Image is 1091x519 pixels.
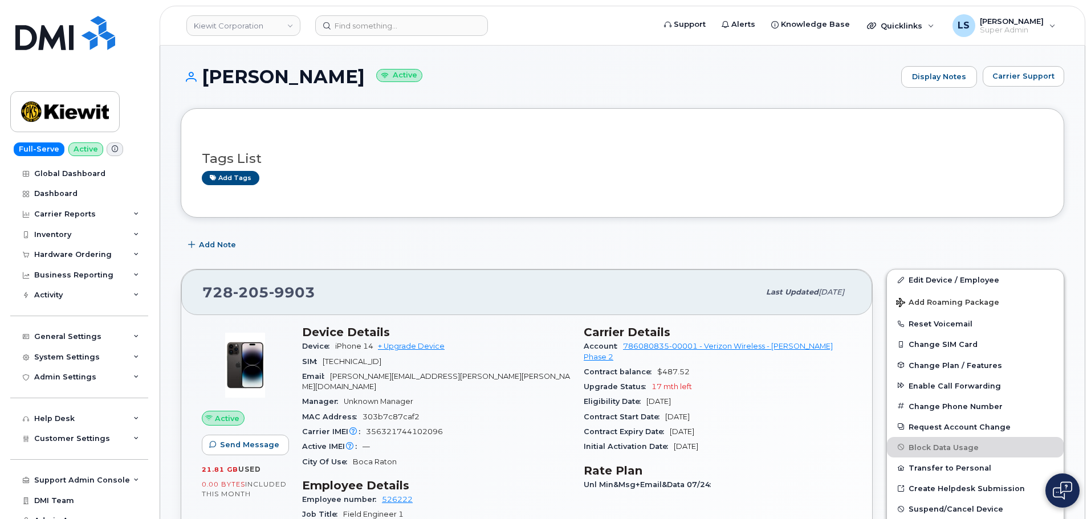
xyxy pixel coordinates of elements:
[901,66,977,88] a: Display Notes
[233,284,269,301] span: 205
[220,439,279,450] span: Send Message
[202,152,1043,166] h3: Tags List
[363,412,420,421] span: 303b7c87caf2
[302,397,344,406] span: Manager
[584,342,623,350] span: Account
[238,465,261,473] span: used
[584,480,717,489] span: Unl Min&Msg+Email&Data 07/24
[887,290,1064,313] button: Add Roaming Package
[896,298,999,309] span: Add Roaming Package
[584,367,657,376] span: Contract balance
[887,375,1064,396] button: Enable Call Forwarding
[302,372,330,381] span: Email
[376,69,422,82] small: Active
[584,382,652,391] span: Upgrade Status
[674,442,698,451] span: [DATE]
[584,342,833,361] a: 786080835-00001 - Verizon Wireless - [PERSON_NAME] Phase 2
[584,464,852,477] h3: Rate Plan
[302,510,343,518] span: Job Title
[269,284,315,301] span: 9903
[302,357,323,366] span: SIM
[909,361,1002,369] span: Change Plan / Features
[302,372,570,391] span: [PERSON_NAME][EMAIL_ADDRESS][PERSON_NAME][PERSON_NAME][DOMAIN_NAME]
[887,334,1064,354] button: Change SIM Card
[819,288,844,296] span: [DATE]
[302,342,335,350] span: Device
[887,355,1064,375] button: Change Plan / Features
[992,71,1055,81] span: Carrier Support
[382,495,413,504] a: 526222
[652,382,692,391] span: 17 mth left
[343,510,404,518] span: Field Engineer 1
[766,288,819,296] span: Last updated
[1053,481,1072,500] img: Open chat
[344,397,413,406] span: Unknown Manager
[199,239,236,250] span: Add Note
[584,442,674,451] span: Initial Activation Date
[584,397,646,406] span: Eligibility Date
[887,269,1064,290] a: Edit Device / Employee
[887,498,1064,519] button: Suspend/Cancel Device
[181,235,246,255] button: Add Note
[887,437,1064,457] button: Block Data Usage
[366,427,443,436] span: 356321744102096
[202,465,238,473] span: 21.81 GB
[211,331,279,399] img: image20231002-3703462-njx0qo.jpeg
[909,381,1001,390] span: Enable Call Forwarding
[887,478,1064,498] a: Create Helpdesk Submission
[584,325,852,339] h3: Carrier Details
[665,412,690,421] span: [DATE]
[302,495,382,504] span: Employee number
[215,413,239,424] span: Active
[202,480,245,488] span: 0.00 Bytes
[302,457,353,466] span: City Of Use
[363,442,370,451] span: —
[302,427,366,436] span: Carrier IMEI
[181,67,895,87] h1: [PERSON_NAME]
[335,342,373,350] span: iPhone 14
[353,457,397,466] span: Boca Raton
[378,342,445,350] a: + Upgrade Device
[584,412,665,421] span: Contract Start Date
[302,412,363,421] span: MAC Address
[887,396,1064,416] button: Change Phone Number
[983,66,1064,87] button: Carrier Support
[657,367,690,376] span: $487.52
[302,479,570,492] h3: Employee Details
[887,457,1064,478] button: Transfer to Personal
[202,171,259,185] a: Add tags
[584,427,670,436] span: Contract Expiry Date
[909,505,1003,513] span: Suspend/Cancel Device
[670,427,694,436] span: [DATE]
[887,313,1064,334] button: Reset Voicemail
[202,435,289,455] button: Send Message
[887,416,1064,437] button: Request Account Change
[302,442,363,451] span: Active IMEI
[323,357,381,366] span: [TECHNICAL_ID]
[202,284,315,301] span: 728
[646,397,671,406] span: [DATE]
[302,325,570,339] h3: Device Details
